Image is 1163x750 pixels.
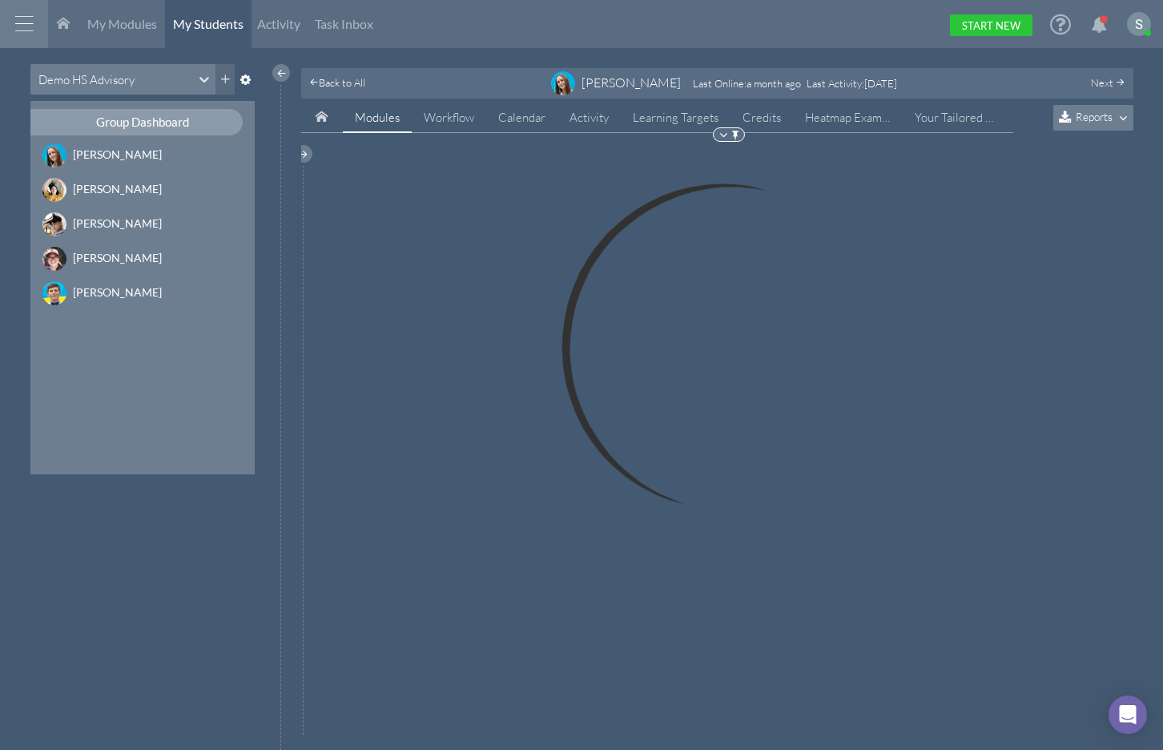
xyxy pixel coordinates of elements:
span: Workflow [424,110,474,125]
span: Last Online [693,77,744,90]
span: Calendar [498,110,545,125]
a: Heatmap Example [793,103,903,133]
span: Learning Targets [633,110,718,125]
div: [PERSON_NAME] [73,180,219,197]
span: Last Activity [807,77,862,90]
a: Learning Targets [621,103,730,133]
div: [PERSON_NAME] [581,75,681,91]
div: : [DATE] [807,78,897,90]
img: Pin to Top [730,129,742,141]
a: [PERSON_NAME] [30,176,256,203]
a: Activity [557,103,621,133]
a: Start New [950,14,1032,36]
img: image [42,212,66,236]
span: My Modules [87,16,157,31]
img: image [42,178,66,202]
span: Next [1091,76,1113,89]
a: Credits [730,103,793,133]
a: Workflow [412,103,486,133]
span: Task Inbox [315,16,373,31]
div: [PERSON_NAME] [73,284,219,300]
img: Loading... [525,145,931,550]
a: [PERSON_NAME] [30,211,256,237]
img: image [42,281,66,305]
a: Modules [343,103,412,133]
a: Group Dashboard [30,109,256,135]
span: Activity [569,110,609,125]
div: Demo HS Advisory [38,71,135,88]
button: Reports [1053,105,1133,131]
span: Reports [1076,110,1113,123]
div: [PERSON_NAME] [73,146,219,163]
a: [PERSON_NAME] [30,245,256,272]
a: Calendar [486,103,557,133]
div: [PERSON_NAME] [73,249,219,266]
img: image [42,143,66,167]
span: My Students [173,16,243,31]
div: Open Intercom Messenger [1109,696,1147,734]
span: Back to All [319,76,365,89]
a: [PERSON_NAME] [30,280,256,306]
div: Group Dashboard [30,109,243,135]
span: Activity [257,16,300,31]
span: Modules [355,110,400,125]
img: ACg8ocKKX03B5h8i416YOfGGRvQH7qkhkMU_izt_hUWC0FdG_LDggA=s96-c [1127,12,1151,36]
a: [PERSON_NAME] [30,142,256,168]
a: Your Tailored Dashboard [903,103,1012,133]
a: Back to All [309,75,365,91]
img: image [551,71,575,95]
a: Next [1091,76,1125,89]
img: image [42,247,66,271]
div: [PERSON_NAME] [73,215,219,232]
div: : a month ago [693,78,807,90]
